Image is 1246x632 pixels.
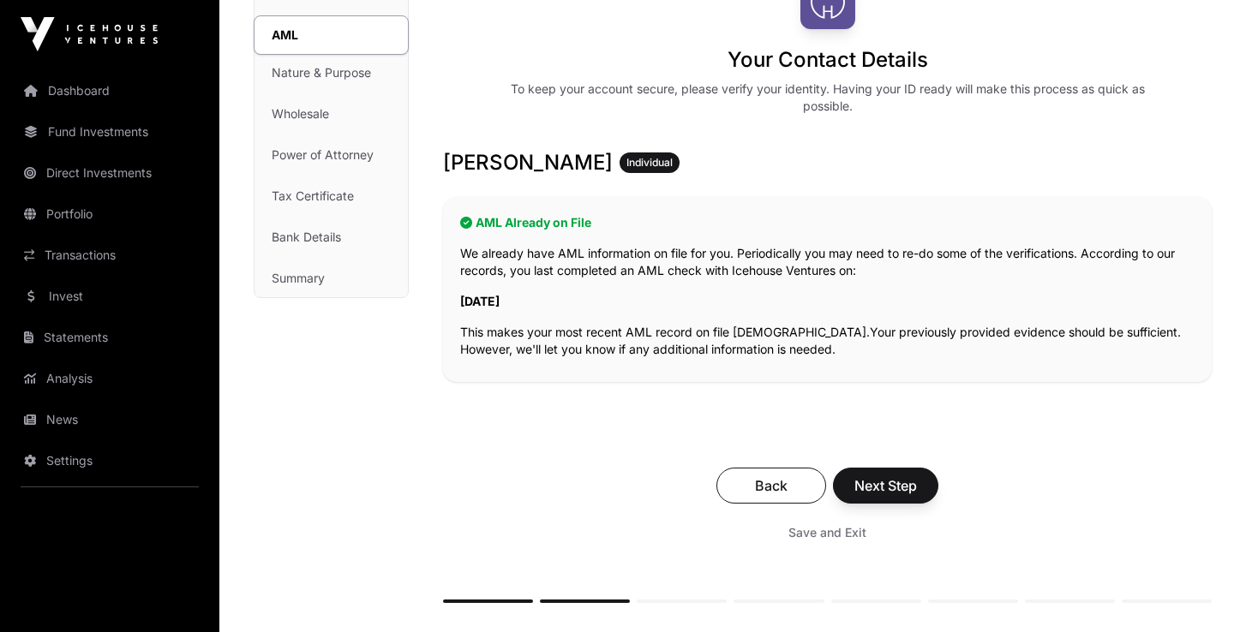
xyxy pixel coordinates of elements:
p: We already have AML information on file for you. Periodically you may need to re-do some of the v... [460,245,1195,279]
button: Back [716,468,826,504]
a: AML [254,15,409,55]
a: Nature & Purpose [255,54,408,92]
div: To keep your account secure, please verify your identity. Having your ID ready will make this pro... [499,80,1157,115]
span: Next Step [854,475,917,496]
a: Power of Attorney [255,136,408,174]
p: [DATE] [460,293,1195,310]
a: Bank Details [255,218,408,256]
a: Portfolio [14,195,206,233]
a: Wholesale [255,95,408,133]
img: Icehouse Ventures Logo [21,17,158,51]
a: Analysis [14,360,206,397]
a: Statements [14,319,206,356]
a: Settings [14,442,206,480]
span: Save and Exit [788,524,866,541]
button: Next Step [833,468,938,504]
span: Individual [626,156,673,170]
a: Invest [14,277,206,315]
a: Direct Investments [14,154,206,192]
span: Back [738,475,805,496]
h2: AML Already on File [460,214,1195,231]
p: This makes your most recent AML record on file [DEMOGRAPHIC_DATA]. [460,324,1195,358]
a: Summary [255,259,408,297]
a: Transactions [14,236,206,274]
a: Fund Investments [14,113,206,151]
a: Tax Certificate [255,177,408,215]
h1: Your Contact Details [728,46,928,74]
button: Save and Exit [768,517,887,548]
a: News [14,401,206,438]
iframe: Chat Widget [1160,550,1246,632]
h3: [PERSON_NAME] [443,149,1212,176]
a: Dashboard [14,72,206,110]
